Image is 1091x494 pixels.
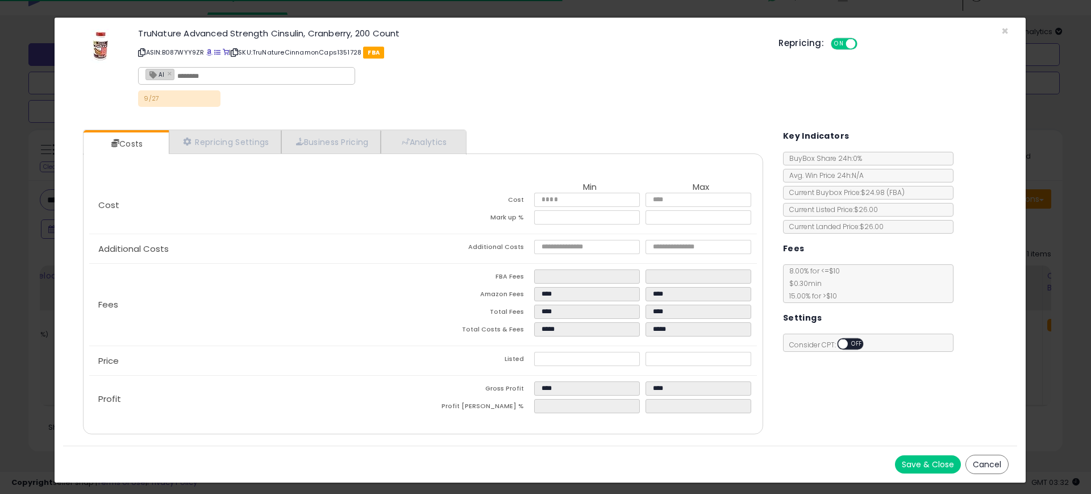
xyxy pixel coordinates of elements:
h5: Repricing: [778,39,824,48]
span: ON [832,39,846,49]
p: Price [89,356,423,366]
td: Profit [PERSON_NAME] % [423,399,534,417]
td: Mark up % [423,210,534,228]
td: Listed [423,352,534,370]
span: Current Listed Price: $26.00 [784,205,878,214]
a: × [167,68,174,78]
span: BuyBox Share 24h: 0% [784,153,862,163]
span: × [1001,23,1009,39]
td: Cost [423,193,534,210]
span: 15.00 % for > $10 [784,291,837,301]
span: 8.00 % for <= $10 [784,266,840,301]
h3: TruNature Advanced Strength Cinsulin, Cranberry, 200 Count [138,29,761,38]
span: $0.30 min [784,279,822,288]
p: Fees [89,300,423,309]
span: Current Landed Price: $26.00 [784,222,884,231]
span: OFF [848,339,866,349]
td: Total Costs & Fees [423,322,534,340]
p: 9/27 [138,90,220,107]
a: Repricing Settings [169,130,281,153]
span: Avg. Win Price 24h: N/A [784,171,864,180]
span: FBA [363,47,384,59]
a: All offer listings [214,48,220,57]
span: OFF [856,39,874,49]
button: Save & Close [895,455,961,474]
th: Max [646,182,757,193]
span: $24.98 [861,188,905,197]
img: 41JKZvHxonL._SL60_.jpg [90,29,111,63]
td: Gross Profit [423,381,534,399]
p: Profit [89,395,423,404]
a: Business Pricing [281,130,381,153]
span: Current Buybox Price: [784,188,905,197]
a: BuyBox page [206,48,213,57]
h5: Settings [783,311,822,325]
th: Min [534,182,646,193]
td: Additional Costs [423,240,534,258]
a: Costs [84,132,168,155]
span: Consider CPT: [784,340,878,350]
p: Cost [89,201,423,210]
p: ASIN: B087WYY9ZR | SKU: TruNatureCinnamonCaps1351728 [138,43,761,61]
td: Amazon Fees [423,287,534,305]
button: Cancel [965,455,1009,474]
td: Total Fees [423,305,534,322]
h5: Key Indicators [783,129,850,143]
span: AI [146,69,164,79]
a: Your listing only [223,48,229,57]
h5: Fees [783,242,805,256]
td: FBA Fees [423,269,534,287]
a: Analytics [381,130,465,153]
span: ( FBA ) [886,188,905,197]
p: Additional Costs [89,244,423,254]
